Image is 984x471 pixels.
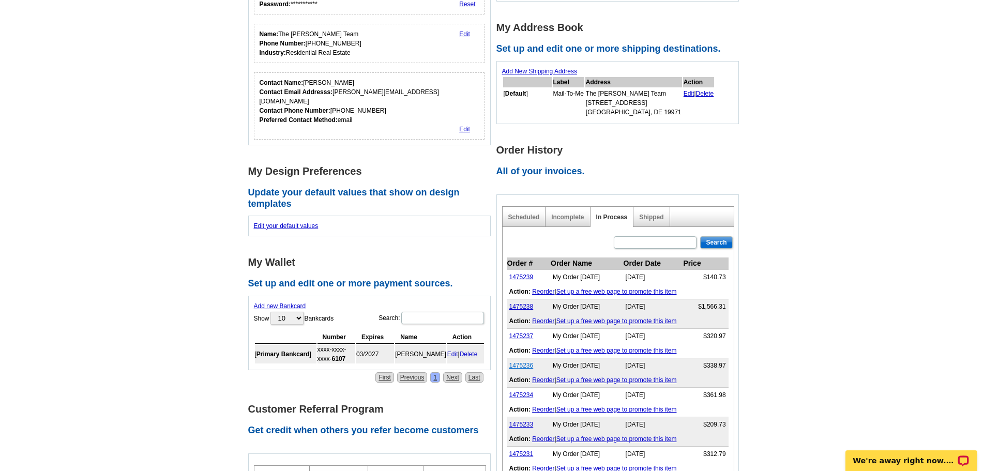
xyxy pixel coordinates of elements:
[509,391,534,399] a: 1475234
[683,388,728,403] td: $361.98
[496,43,745,55] h2: Set up and edit one or more shipping destinations.
[260,1,291,8] strong: Password:
[465,372,483,383] a: Last
[255,345,316,363] td: [ ]
[260,88,333,96] strong: Contact Email Addresss:
[623,388,683,403] td: [DATE]
[395,331,446,344] th: Name
[553,88,584,117] td: Mail-To-Me
[509,450,534,458] a: 1475231
[550,447,623,462] td: My Order [DATE]
[443,372,462,383] a: Next
[507,343,729,358] td: |
[532,376,554,384] a: Reorder
[509,421,534,428] a: 1475233
[556,288,677,295] a: Set up a free web page to promote this item
[623,358,683,373] td: [DATE]
[379,311,485,325] label: Search:
[556,435,677,443] a: Set up a free web page to promote this item
[507,402,729,417] td: |
[639,214,663,221] a: Shipped
[509,288,531,295] b: Action:
[460,351,478,358] a: Delete
[509,317,531,325] b: Action:
[507,314,729,329] td: |
[623,299,683,314] td: [DATE]
[623,329,683,344] td: [DATE]
[260,79,304,86] strong: Contact Name:
[684,90,694,97] a: Edit
[254,222,319,230] a: Edit your default values
[256,351,310,358] b: Primary Bankcard
[683,257,728,270] th: Price
[248,187,496,209] h2: Update your default values that show on design templates
[550,270,623,285] td: My Order [DATE]
[550,257,623,270] th: Order Name
[683,299,728,314] td: $1,566.31
[496,22,745,33] h1: My Address Book
[508,214,540,221] a: Scheduled
[551,214,584,221] a: Incomplete
[550,329,623,344] td: My Order [DATE]
[700,236,732,249] input: Search
[683,417,728,432] td: $209.73
[623,447,683,462] td: [DATE]
[248,425,496,436] h2: Get credit when others you refer become customers
[496,166,745,177] h2: All of your invoices.
[375,372,393,383] a: First
[550,417,623,432] td: My Order [DATE]
[550,299,623,314] td: My Order [DATE]
[459,1,475,8] a: Reset
[356,331,394,344] th: Expires
[317,345,355,363] td: xxxx-xxxx-xxxx-
[623,270,683,285] td: [DATE]
[509,347,531,354] b: Action:
[556,376,677,384] a: Set up a free web page to promote this item
[459,126,470,133] a: Edit
[254,302,306,310] a: Add new Bankcard
[623,417,683,432] td: [DATE]
[596,214,628,221] a: In Process
[683,88,715,117] td: |
[332,355,346,362] strong: 6107
[270,312,304,325] select: ShowBankcards
[623,257,683,270] th: Order Date
[550,358,623,373] td: My Order [DATE]
[260,78,479,125] div: [PERSON_NAME] [PERSON_NAME][EMAIL_ADDRESS][DOMAIN_NAME] [PHONE_NUMBER] email
[509,332,534,340] a: 1475237
[509,362,534,369] a: 1475236
[356,345,394,363] td: 03/2027
[585,77,682,87] th: Address
[507,257,551,270] th: Order #
[556,406,677,413] a: Set up a free web page to promote this item
[683,270,728,285] td: $140.73
[254,311,334,326] label: Show Bankcards
[550,388,623,403] td: My Order [DATE]
[553,77,584,87] th: Label
[254,24,485,63] div: Your personal details.
[509,406,531,413] b: Action:
[260,107,330,114] strong: Contact Phone Number:
[509,376,531,384] b: Action:
[556,347,677,354] a: Set up a free web page to promote this item
[683,329,728,344] td: $320.97
[532,317,554,325] a: Reorder
[401,312,484,324] input: Search:
[397,372,428,383] a: Previous
[683,358,728,373] td: $338.97
[260,40,306,47] strong: Phone Number:
[509,303,534,310] a: 1475238
[254,72,485,140] div: Who should we contact regarding order issues?
[532,435,554,443] a: Reorder
[503,88,552,117] td: [ ]
[532,288,554,295] a: Reorder
[507,432,729,447] td: |
[505,90,526,97] b: Default
[683,77,715,87] th: Action
[502,68,577,75] a: Add New Shipping Address
[585,88,682,117] td: The [PERSON_NAME] Team [STREET_ADDRESS] [GEOGRAPHIC_DATA], DE 19971
[507,284,729,299] td: |
[507,373,729,388] td: |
